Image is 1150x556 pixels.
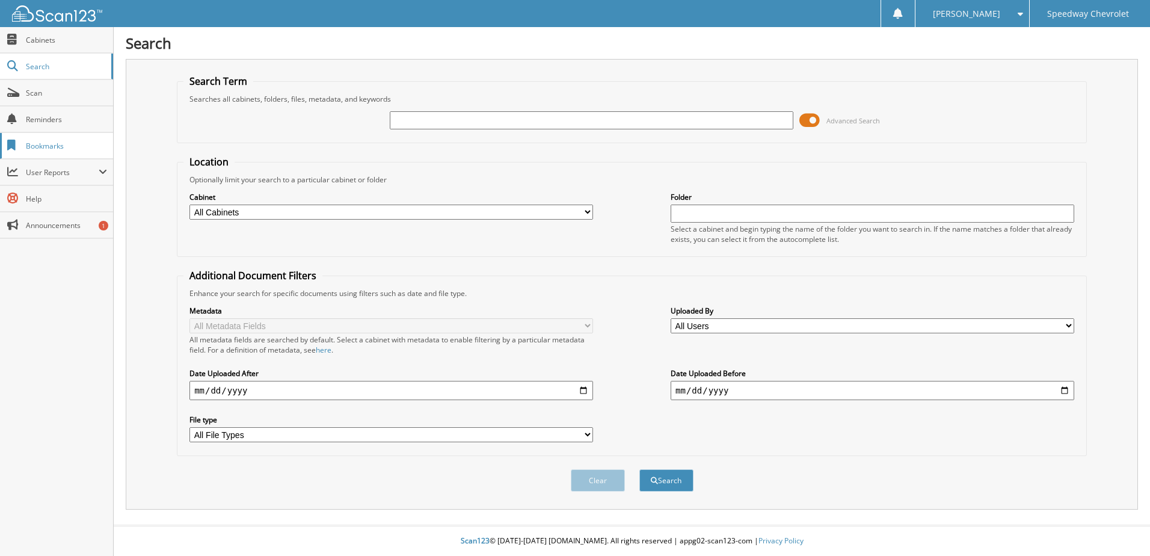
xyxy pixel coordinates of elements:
[183,94,1080,104] div: Searches all cabinets, folders, files, metadata, and keywords
[114,527,1150,556] div: © [DATE]-[DATE] [DOMAIN_NAME]. All rights reserved | appg02-scan123-com |
[26,167,99,178] span: User Reports
[461,536,490,546] span: Scan123
[183,75,253,88] legend: Search Term
[316,345,331,355] a: here
[126,33,1138,53] h1: Search
[183,288,1080,298] div: Enhance your search for specific documents using filters such as date and file type.
[933,10,1000,17] span: [PERSON_NAME]
[1090,498,1150,556] iframe: Chat Widget
[26,220,107,230] span: Announcements
[189,381,593,400] input: start
[671,368,1074,378] label: Date Uploaded Before
[183,155,235,168] legend: Location
[671,192,1074,202] label: Folder
[189,306,593,316] label: Metadata
[26,141,107,151] span: Bookmarks
[1047,10,1129,17] span: Speedway Chevrolet
[189,335,593,355] div: All metadata fields are searched by default. Select a cabinet with metadata to enable filtering b...
[671,381,1074,400] input: end
[99,221,108,230] div: 1
[189,368,593,378] label: Date Uploaded After
[26,35,107,45] span: Cabinets
[671,224,1074,244] div: Select a cabinet and begin typing the name of the folder you want to search in. If the name match...
[26,114,107,125] span: Reminders
[189,192,593,202] label: Cabinet
[12,5,102,22] img: scan123-logo-white.svg
[183,175,1080,185] div: Optionally limit your search to a particular cabinet or folder
[26,88,107,98] span: Scan
[183,269,322,282] legend: Additional Document Filters
[571,469,625,492] button: Clear
[826,116,880,125] span: Advanced Search
[671,306,1074,316] label: Uploaded By
[189,415,593,425] label: File type
[639,469,693,492] button: Search
[26,61,105,72] span: Search
[26,194,107,204] span: Help
[758,536,804,546] a: Privacy Policy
